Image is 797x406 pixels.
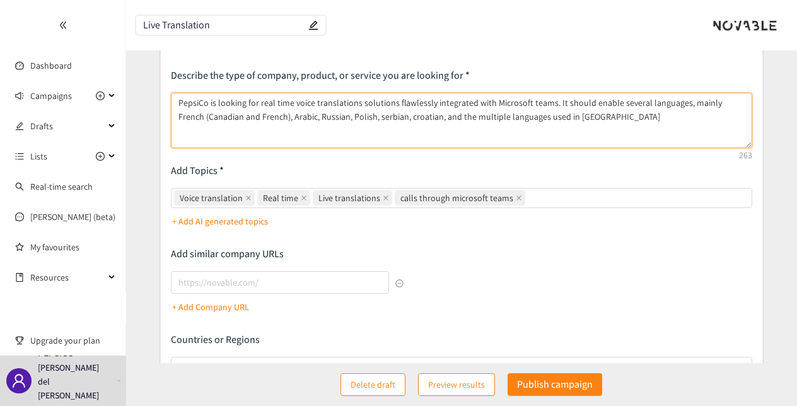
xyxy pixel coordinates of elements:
span: Live translations [318,191,380,205]
span: Live translations [313,190,392,206]
span: Lists [30,144,47,169]
iframe: Chat Widget [591,270,797,406]
a: Dashboard [30,60,72,71]
span: double-left [59,21,67,30]
span: edit [15,122,24,130]
span: close [245,195,252,201]
span: Real time [263,191,298,205]
span: Drafts [30,113,105,139]
span: Resources [30,265,105,290]
span: plus-circle [96,91,105,100]
p: Add similar company URLs [171,247,404,261]
span: edit [308,20,318,30]
span: book [15,273,24,282]
a: Real-time search [30,181,93,192]
span: calls through microsoft teams [395,190,525,206]
span: Voice translation [180,191,243,205]
span: sound [15,91,24,100]
span: Preview results [428,378,485,391]
span: Campaigns [30,83,72,108]
p: Countries or Regions [171,333,752,347]
input: Voice translationReal timeLive translationscalls through microsoft teams [528,190,530,206]
p: Describe the type of company, product, or service you are looking for [171,69,752,83]
button: Publish campaign [508,373,602,396]
span: unordered-list [15,152,24,161]
span: close [301,195,307,201]
span: trophy [15,336,24,345]
button: + Add Company URL [172,297,249,317]
span: calls through microsoft teams [400,191,513,205]
button: + Add AI generated topics [172,211,268,231]
button: Preview results [418,373,495,396]
span: Real time [257,190,310,206]
span: user [11,373,26,388]
span: Voice translation [174,190,255,206]
a: [PERSON_NAME] (beta) [30,211,115,223]
p: + Add AI generated topics [172,214,268,228]
p: Add Topics [171,164,752,178]
span: plus-circle [96,152,105,161]
span: close [383,195,389,201]
span: close [516,195,522,201]
button: Delete draft [340,373,405,396]
p: Publish campaign [517,376,593,392]
span: Delete draft [351,378,395,391]
textarea: PepsiCo is looking for real time voice translations solutions flawlessly integrated with Microsof... [171,93,752,148]
input: lookalikes url [171,271,388,294]
span: Upgrade your plan [30,328,116,353]
p: + Add Company URL [172,300,249,314]
a: My favourites [30,235,116,260]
